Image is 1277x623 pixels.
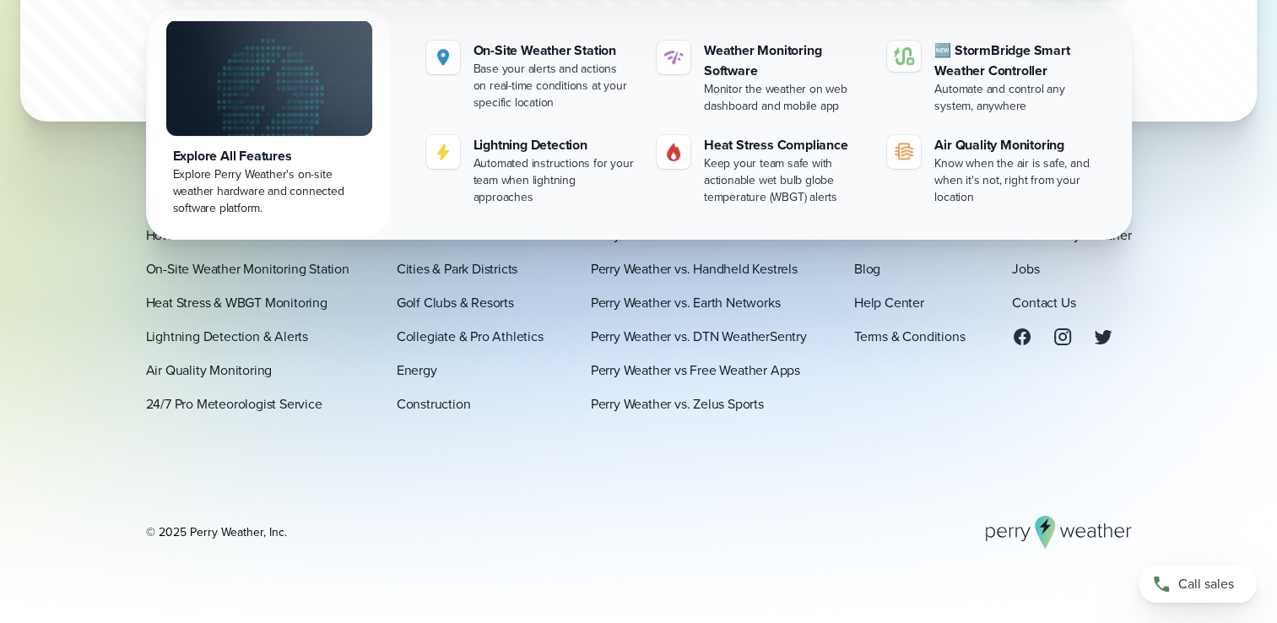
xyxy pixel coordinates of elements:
div: Explore All Features [173,146,365,166]
span: Call sales [1178,574,1234,594]
a: 24/7 Pro Meteorologist Service [146,393,322,414]
div: Air Quality Monitoring [934,135,1097,155]
a: Heat Stress Compliance Keep your team safe with actionable wet bulb globe temperature (WBGT) alerts [650,128,874,213]
a: Explore All Features Explore Perry Weather's on-site weather hardware and connected software plat... [149,10,389,236]
a: Help Center [854,292,924,312]
div: Know when the air is safe, and when it's not, right from your location [934,155,1097,206]
a: Contact Us [1012,292,1075,312]
div: Automated instructions for your team when lightning approaches [473,155,636,206]
a: 🆕 StormBridge Smart Weather Controller Automate and control any system, anywhere [880,34,1104,122]
a: Perry Weather vs. DTN WeatherSentry [591,326,807,346]
a: Blog [854,258,880,279]
a: Lightning Detection Automated instructions for your team when lightning approaches [419,128,643,213]
a: Collegiate & Pro Athletics [397,326,544,346]
img: Gas.svg [663,142,684,162]
a: On-Site Weather Monitoring Station [146,258,349,279]
img: software-icon.svg [663,47,684,68]
div: Automate and control any system, anywhere [934,81,1097,115]
div: Explore Perry Weather's on-site weather hardware and connected software platform. [173,166,365,217]
a: Construction [397,393,471,414]
div: On-Site Weather Station [473,41,636,61]
img: stormbridge-icon-V6.svg [894,47,914,65]
a: Lightning Detection & Alerts [146,326,308,346]
a: Perry Weather vs. Earth Networks [591,292,781,312]
div: Base your alerts and actions on real-time conditions at your specific location [473,61,636,111]
div: © 2025 Perry Weather, Inc. [146,523,287,540]
div: Lightning Detection [473,135,636,155]
img: lightning-icon.svg [433,142,453,162]
a: On-Site Weather Station Base your alerts and actions on real-time conditions at your specific loc... [419,34,643,118]
a: Air Quality Monitoring [146,360,273,380]
a: Perry Weather vs. Handheld Kestrels [591,258,798,279]
img: aqi-icon.svg [894,142,914,162]
img: Location.svg [433,47,453,68]
a: Heat Stress & WBGT Monitoring [146,292,327,312]
a: Terms & Conditions [854,326,965,346]
a: Cities & Park Districts [397,258,517,279]
div: Monitor the weather on web dashboard and mobile app [704,81,867,115]
a: Air Quality Monitoring Know when the air is safe, and when it's not, right from your location [880,128,1104,213]
div: Keep your team safe with actionable wet bulb globe temperature (WBGT) alerts [704,155,867,206]
a: Energy [397,360,437,380]
a: Weather Monitoring Software Monitor the weather on web dashboard and mobile app [650,34,874,122]
a: Call sales [1139,566,1257,603]
div: Heat Stress Compliance [704,135,867,155]
a: Jobs [1012,258,1039,279]
a: Perry Weather vs Free Weather Apps [591,360,800,380]
a: Perry Weather vs. Zelus Sports [591,393,764,414]
div: Weather Monitoring Software [704,41,867,81]
a: Golf Clubs & Resorts [397,292,514,312]
div: 🆕 StormBridge Smart Weather Controller [934,41,1097,81]
a: How It Works [146,225,221,245]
